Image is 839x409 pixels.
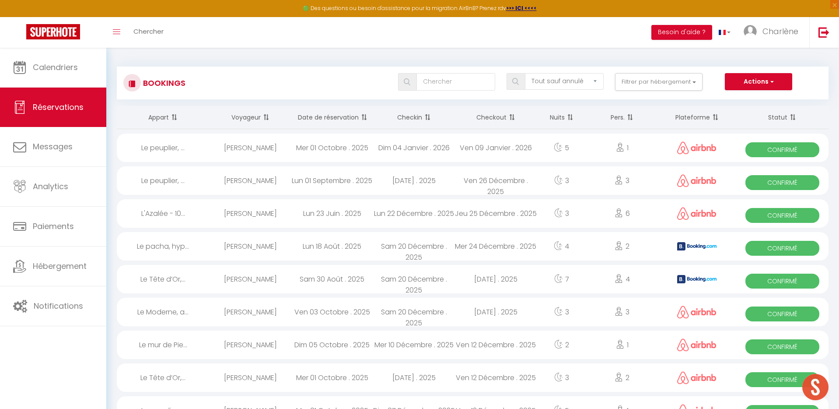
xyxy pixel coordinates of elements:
th: Sort by booking date [291,106,373,129]
img: ... [744,25,757,38]
div: Ouvrir le chat [802,374,829,400]
a: >>> ICI <<<< [506,4,537,12]
span: Notifications [34,300,83,311]
span: Messages [33,141,73,152]
img: Super Booking [26,24,80,39]
th: Sort by checkin [373,106,455,129]
span: Analytics [33,181,68,192]
th: Sort by people [587,106,658,129]
span: Charlène [762,26,798,37]
button: Actions [725,73,792,91]
th: Sort by guest [210,106,291,129]
span: Chercher [133,27,164,36]
th: Sort by status [736,106,829,129]
th: Sort by nights [537,106,587,129]
a: ... Charlène [737,17,809,48]
span: Paiements [33,221,74,232]
th: Sort by rentals [117,106,210,129]
span: Hébergement [33,261,87,271]
button: Filtrer par hébergement [615,73,703,91]
a: Chercher [127,17,170,48]
th: Sort by channel [658,106,736,129]
img: logout [818,27,829,38]
h3: Bookings [141,73,185,93]
span: Réservations [33,102,84,113]
span: Calendriers [33,62,78,73]
input: Chercher [416,73,495,91]
button: Besoin d'aide ? [651,25,712,40]
th: Sort by checkout [455,106,537,129]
